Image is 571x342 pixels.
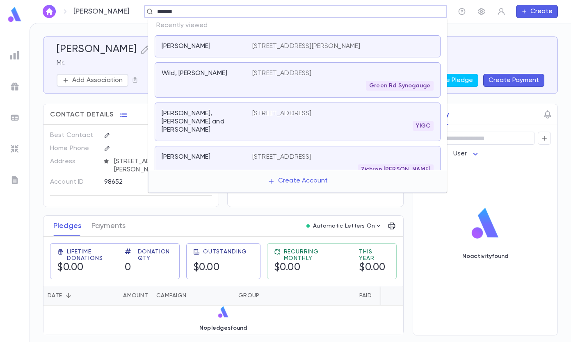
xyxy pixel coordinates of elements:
p: [PERSON_NAME] [73,7,130,16]
p: Automatic Letters On [313,223,375,229]
p: No activity found [462,253,509,260]
button: Create Account [261,173,334,189]
h5: [PERSON_NAME] [57,43,137,56]
p: [PERSON_NAME] [162,42,210,50]
span: Contact Details [50,111,114,119]
img: imports_grey.530a8a0e642e233f2baf0ef88e8c9fcb.svg [10,144,20,154]
button: Sort [110,289,123,302]
span: Lifetime Donations [67,249,115,262]
p: Mr. [57,59,544,67]
button: Automatic Letters On [303,220,385,232]
div: Date [43,286,99,306]
div: Date [48,286,62,306]
div: Campaign [152,286,234,306]
p: [STREET_ADDRESS] [252,109,312,118]
h5: $0.00 [359,262,389,274]
div: Amount [99,286,152,306]
h5: $0.00 [193,262,247,274]
img: logo [7,7,23,23]
button: Sort [62,289,75,302]
h5: $0.00 [274,262,349,274]
div: Group [234,286,296,306]
div: Amount [123,286,148,306]
p: Add Association [72,76,123,84]
p: Wild, [PERSON_NAME] [162,69,227,78]
button: Sort [259,289,272,302]
button: Payments [91,216,126,236]
p: Recently viewed [148,18,447,33]
h5: 0 [125,262,173,274]
span: [STREET_ADDRESS][PERSON_NAME] [111,157,213,174]
span: Recurring Monthly [284,249,349,262]
div: Paid [359,286,372,306]
img: logo [468,207,502,240]
button: Add Association [57,74,128,87]
button: Sort [346,289,359,302]
span: Zichron [PERSON_NAME] [358,166,434,173]
p: Home Phone [50,142,97,155]
p: [PERSON_NAME], [PERSON_NAME] and [PERSON_NAME] [162,109,242,134]
p: [STREET_ADDRESS] [252,69,312,78]
p: No pledges found [199,325,247,331]
div: Group [238,286,259,306]
span: User [453,150,467,157]
button: Create [516,5,558,18]
h5: $0.00 [57,262,115,274]
span: Donation Qty [138,249,173,262]
span: YIGC [413,123,434,129]
p: [STREET_ADDRESS][PERSON_NAME] [252,42,361,50]
p: [PERSON_NAME] [162,153,210,161]
img: logo [217,306,230,318]
p: Account ID [50,176,97,189]
button: Create Payment [483,74,544,87]
div: Outstanding [376,286,437,306]
span: Outstanding [203,249,247,255]
span: This Year [359,249,389,262]
div: User [453,146,480,162]
button: Pledges [53,216,82,236]
img: reports_grey.c525e4749d1bce6a11f5fe2a8de1b229.svg [10,50,20,60]
button: Sort [380,289,393,302]
p: Best Contact [50,129,97,142]
button: Sort [186,289,199,302]
div: Paid [296,286,376,306]
img: home_white.a664292cf8c1dea59945f0da9f25487c.svg [44,8,54,15]
img: letters_grey.7941b92b52307dd3b8a917253454ce1c.svg [10,175,20,185]
img: campaigns_grey.99e729a5f7ee94e3726e6486bddda8f1.svg [10,82,20,91]
span: Green Rd Synogauge [366,82,434,89]
div: Campaign [156,286,186,306]
p: [STREET_ADDRESS] [252,153,312,161]
img: batches_grey.339ca447c9d9533ef1741baa751efc33.svg [10,113,20,123]
p: Address [50,155,97,168]
button: Create Pledge [423,74,478,87]
div: 98652 [104,176,190,188]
